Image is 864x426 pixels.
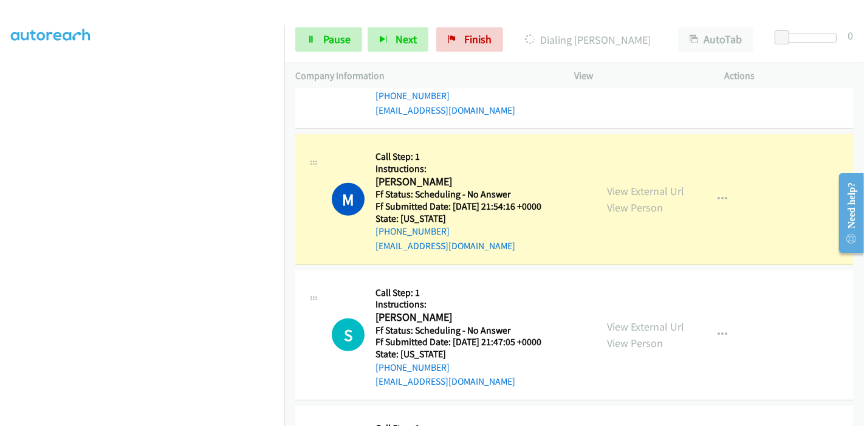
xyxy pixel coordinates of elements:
span: Next [396,32,417,46]
h2: [PERSON_NAME] [375,311,557,325]
a: [EMAIL_ADDRESS][DOMAIN_NAME] [375,105,515,116]
a: [EMAIL_ADDRESS][DOMAIN_NAME] [375,376,515,387]
span: Pause [323,32,351,46]
h5: Ff Submitted Date: [DATE] 21:54:16 +0000 [375,201,557,213]
a: Finish [436,27,503,52]
a: View External Url [607,320,684,334]
button: AutoTab [678,27,753,52]
a: View Person [607,201,663,215]
a: [PHONE_NUMBER] [375,225,450,237]
a: [PHONE_NUMBER] [375,362,450,373]
p: Company Information [295,69,552,83]
div: 0 [848,27,853,44]
p: View [574,69,703,83]
h1: S [332,318,365,351]
h5: State: [US_STATE] [375,348,557,360]
span: Finish [464,32,492,46]
a: View External Url [607,184,684,198]
h5: Ff Status: Scheduling - No Answer [375,325,557,337]
h2: [PERSON_NAME] [375,175,557,189]
a: [EMAIL_ADDRESS][DOMAIN_NAME] [375,240,515,252]
div: Delay between calls (in seconds) [781,33,837,43]
h5: Ff Submitted Date: [DATE] 21:47:05 +0000 [375,336,557,348]
h5: Ff Status: Scheduling - No Answer [375,188,557,201]
div: The call is yet to be attempted [332,318,365,351]
h5: State: [US_STATE] [375,213,557,225]
h5: Instructions: [375,298,557,311]
p: Actions [725,69,854,83]
h5: Instructions: [375,163,557,175]
a: Pause [295,27,362,52]
iframe: Resource Center [829,165,864,261]
a: View Person [607,336,663,350]
a: [PHONE_NUMBER] [375,90,450,101]
h5: Call Step: 1 [375,287,557,299]
button: Next [368,27,428,52]
h1: M [332,183,365,216]
p: Dialing [PERSON_NAME] [519,32,656,48]
h5: Call Step: 1 [375,151,557,163]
